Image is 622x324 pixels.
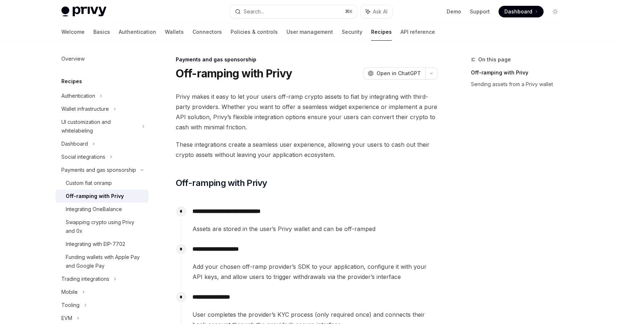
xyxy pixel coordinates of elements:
[56,216,149,238] a: Swapping crypto using Privy and 0x
[66,218,144,235] div: Swapping crypto using Privy and 0x
[192,262,437,282] span: Add your chosen off-ramp provider’s SDK to your application, configure it with your API keys, and...
[56,190,149,203] a: Off-ramping with Privy
[61,92,95,100] div: Authentication
[165,23,184,41] a: Wallets
[61,118,138,135] div: UI customization and whitelabeling
[61,166,136,174] div: Payments and gas sponsorship
[342,23,362,41] a: Security
[66,240,125,248] div: Integrating with EIP-7702
[61,7,106,17] img: light logo
[504,8,532,15] span: Dashboard
[61,275,109,283] div: Trading integrations
[56,251,149,272] a: Funding wallets with Apple Pay and Google Pay
[373,8,387,15] span: Ask AI
[56,52,149,65] a: Overview
[377,70,421,77] span: Open in ChatGPT
[361,5,393,18] button: Ask AI
[401,23,435,41] a: API reference
[61,288,78,296] div: Mobile
[471,67,567,78] a: Off-ramping with Privy
[61,105,109,113] div: Wallet infrastructure
[61,153,105,161] div: Social integrations
[61,54,85,63] div: Overview
[363,67,425,80] button: Open in ChatGPT
[499,6,544,17] a: Dashboard
[192,23,222,41] a: Connectors
[286,23,333,41] a: User management
[345,9,353,15] span: ⌘ K
[447,8,461,15] a: Demo
[371,23,392,41] a: Recipes
[56,203,149,216] a: Integrating OneBalance
[478,55,511,64] span: On this page
[471,78,567,90] a: Sending assets from a Privy wallet
[61,314,72,323] div: EVM
[66,179,112,187] div: Custom fiat onramp
[176,139,438,160] span: These integrations create a seamless user experience, allowing your users to cash out their crypt...
[119,23,156,41] a: Authentication
[61,301,80,309] div: Tooling
[66,205,122,214] div: Integrating OneBalance
[93,23,110,41] a: Basics
[176,56,438,63] div: Payments and gas sponsorship
[549,6,561,17] button: Toggle dark mode
[66,192,124,201] div: Off-ramping with Privy
[176,67,292,80] h1: Off-ramping with Privy
[192,224,437,234] span: Assets are stored in the user’s Privy wallet and can be off-ramped
[470,8,490,15] a: Support
[231,23,278,41] a: Policies & controls
[61,23,85,41] a: Welcome
[61,77,82,86] h5: Recipes
[56,177,149,190] a: Custom fiat onramp
[56,238,149,251] a: Integrating with EIP-7702
[244,7,264,16] div: Search...
[61,139,88,148] div: Dashboard
[66,253,144,270] div: Funding wallets with Apple Pay and Google Pay
[176,177,267,189] span: Off-ramping with Privy
[176,92,438,132] span: Privy makes it easy to let your users off-ramp crypto assets to fiat by integrating with third-pa...
[230,5,357,18] button: Search...⌘K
